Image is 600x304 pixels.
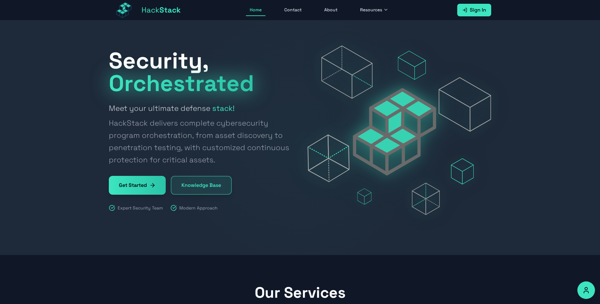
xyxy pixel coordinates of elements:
div: Modern Approach [170,205,218,211]
a: Knowledge Base [171,176,232,195]
h2: Meet your ultimate defense [109,102,292,166]
span: Stack [159,5,181,15]
a: Sign In [457,4,491,16]
span: Resources [360,7,382,13]
a: Get Started [109,176,166,195]
span: HackStack delivers complete cybersecurity program orchestration, from asset discovery to penetrat... [109,117,292,166]
a: Contact [281,4,305,16]
div: Expert Security Team [109,205,163,211]
h2: Our Services [109,285,491,300]
a: Home [246,4,265,16]
strong: stack! [212,103,235,113]
span: Orchestrated [109,69,254,98]
a: About [320,4,341,16]
span: Hack [142,5,181,15]
button: Accessibility Options [577,281,595,299]
h1: Security, [109,49,292,95]
span: Sign In [470,6,486,14]
button: Resources [356,4,392,16]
